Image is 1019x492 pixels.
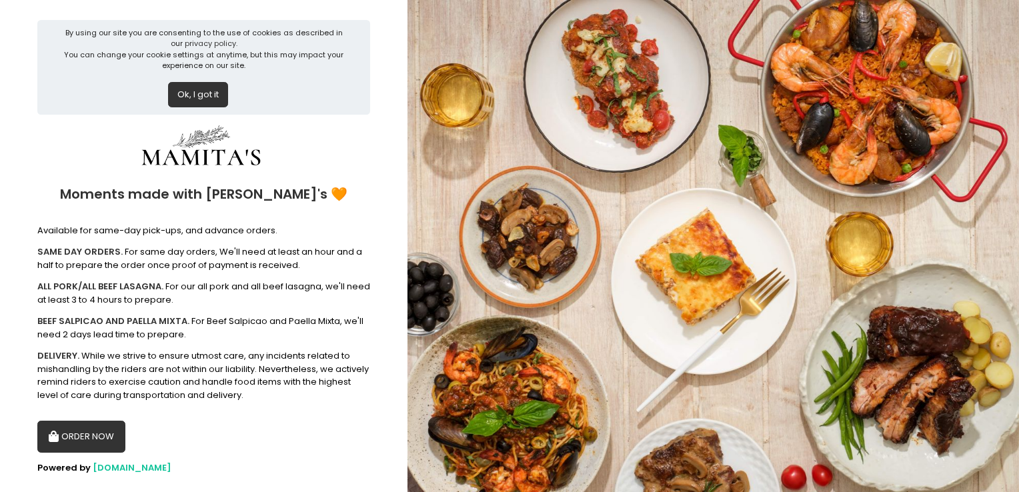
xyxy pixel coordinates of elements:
[60,27,348,71] div: By using our site you are consenting to the use of cookies as described in our You can change you...
[37,349,370,401] div: While we strive to ensure utmost care, any incidents related to mishandling by the riders are not...
[37,315,370,341] div: For Beef Salpicao and Paella Mixta, we'll need 2 days lead time to prepare.
[168,82,228,107] button: Ok, I got it
[93,461,171,474] a: [DOMAIN_NAME]
[37,173,370,215] div: Moments made with [PERSON_NAME]'s 🧡
[37,245,370,271] div: For same day orders, We'll need at least an hour and a half to prepare the order once proof of pa...
[37,315,189,327] b: BEEF SALPICAO AND PAELLA MIXTA.
[37,224,370,237] div: Available for same-day pick-ups, and advance orders.
[37,245,123,258] b: SAME DAY ORDERS.
[37,280,163,293] b: ALL PORK/ALL BEEF LASAGNA.
[101,123,301,173] img: Mamitas PH
[37,421,125,453] button: ORDER NOW
[37,349,79,362] b: DELIVERY.
[37,280,370,306] div: For our all pork and all beef lasagna, we'll need at least 3 to 4 hours to prepare.
[185,38,237,49] a: privacy policy.
[37,461,370,475] div: Powered by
